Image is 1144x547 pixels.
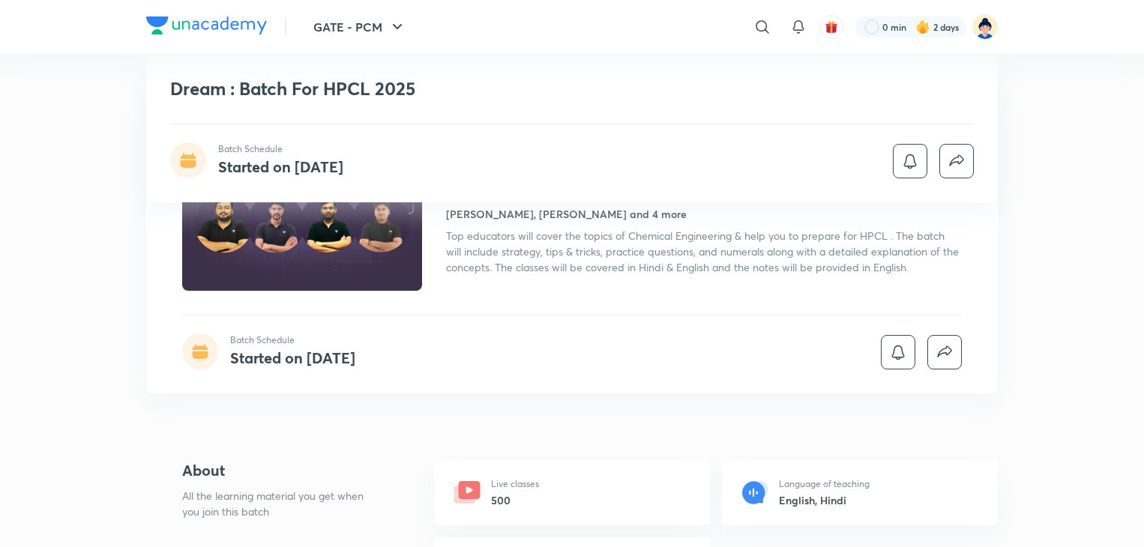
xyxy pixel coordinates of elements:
img: Company Logo [146,16,267,34]
h4: About [182,459,386,482]
p: Live classes [491,477,539,491]
p: All the learning material you get when you join this batch [182,488,376,519]
h4: Started on [DATE] [218,157,343,177]
img: avatar [825,20,838,34]
p: Batch Schedule [230,333,355,347]
button: avatar [819,15,843,39]
h6: English, Hindi [779,492,870,508]
img: Mohit [972,14,998,40]
button: GATE - PCM [304,12,415,42]
p: Language of teaching [779,477,870,491]
h6: 500 [491,492,539,508]
h1: Dream : Batch For HPCL 2025 [170,78,757,100]
h4: [PERSON_NAME], [PERSON_NAME] and 4 more [446,206,687,222]
a: Company Logo [146,16,267,38]
img: Thumbnail [180,154,424,292]
h4: Started on [DATE] [230,348,355,368]
span: Top educators will cover the topics of Chemical Engineering & help you to prepare for HPCL . The ... [446,229,959,274]
img: streak [915,19,930,34]
p: Batch Schedule [218,142,343,156]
